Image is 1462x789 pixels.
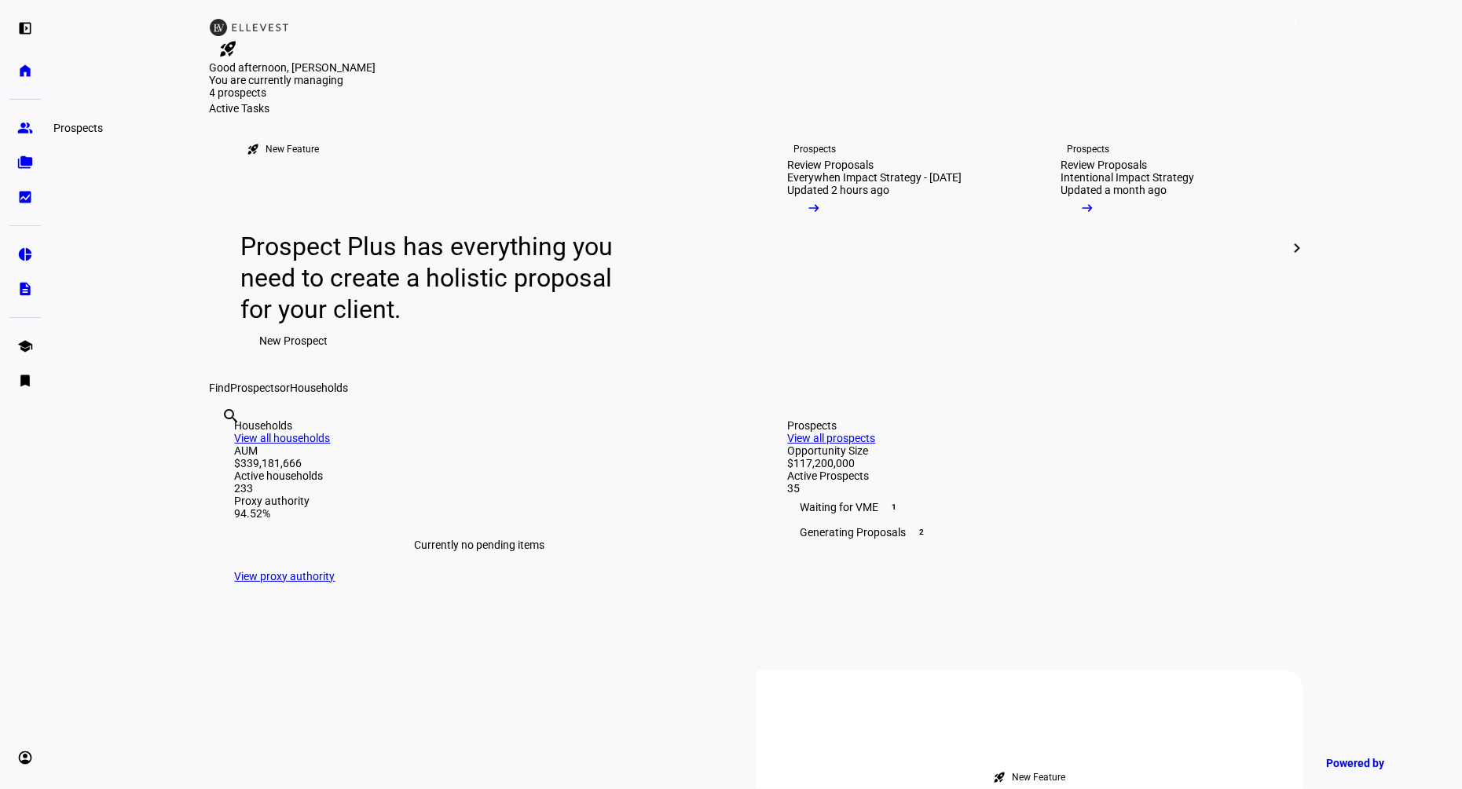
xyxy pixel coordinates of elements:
div: Prospects [794,143,837,155]
div: Active Tasks [210,102,1303,115]
div: Households [235,419,725,432]
eth-mat-symbol: bookmark [17,373,33,389]
div: Everywhen Impact Strategy - [DATE] [788,171,962,184]
div: 94.52% [235,507,725,520]
eth-mat-symbol: bid_landscape [17,189,33,205]
div: $117,200,000 [788,457,1278,469]
a: View all prospects [788,432,876,444]
div: Updated 2 hours ago [788,184,890,196]
span: New Prospect [260,325,328,356]
span: 1 [889,501,901,513]
div: Proxy authority [235,495,725,507]
a: View all households [235,432,331,444]
div: Prospects [47,119,109,137]
a: ProspectsReview ProposalsIntentional Impact StrategyUpdated a month ago [1036,115,1297,382]
eth-mat-symbol: folder_copy [17,155,33,170]
div: New Feature [1013,771,1066,784]
input: Enter name of prospect or household [222,428,225,447]
eth-mat-symbol: description [17,281,33,297]
a: View proxy authority [235,570,335,583]
mat-icon: search [222,407,241,426]
div: 4 prospects [210,86,367,99]
mat-icon: rocket_launch [247,143,260,155]
button: New Prospect [241,325,347,356]
div: Updated a month ago [1061,184,1167,196]
div: Intentional Impact Strategy [1061,171,1195,184]
span: Prospects [231,382,280,394]
a: group [9,112,41,144]
a: description [9,273,41,305]
div: New Feature [266,143,320,155]
div: 233 [235,482,725,495]
a: pie_chart [9,239,41,270]
div: Currently no pending items [235,520,725,570]
mat-icon: arrow_right_alt [1080,200,1096,216]
eth-mat-symbol: account_circle [17,750,33,765]
eth-mat-symbol: group [17,120,33,136]
eth-mat-symbol: home [17,63,33,79]
eth-mat-symbol: pie_chart [17,247,33,262]
mat-icon: chevron_right [1288,239,1306,258]
span: 2 [916,526,929,539]
div: Review Proposals [1061,159,1148,171]
a: bid_landscape [9,181,41,213]
div: Find or [210,382,1303,394]
div: Opportunity Size [788,444,1278,457]
span: You are currently managing [210,74,344,86]
a: home [9,55,41,86]
eth-mat-symbol: left_panel_open [17,20,33,36]
div: Prospects [788,419,1278,432]
div: Prospect Plus has everything you need to create a holistic proposal for your client. [241,231,628,325]
div: $339,181,666 [235,457,725,469]
mat-icon: rocket_launch [219,39,238,58]
div: Prospects [1068,143,1110,155]
mat-icon: rocket_launch [994,771,1006,784]
div: Review Proposals [788,159,874,171]
span: Households [291,382,349,394]
div: Waiting for VME [788,495,1278,520]
mat-icon: arrow_right_alt [807,200,823,216]
div: Active households [235,469,725,482]
a: folder_copy [9,147,41,178]
span: 1 [1288,16,1301,28]
div: Good afternoon, [PERSON_NAME] [210,61,1303,74]
a: Powered by [1318,748,1438,777]
eth-mat-symbol: school [17,338,33,354]
div: Generating Proposals [788,520,1278,545]
div: AUM [235,444,725,457]
a: ProspectsReview ProposalsEverywhen Impact Strategy - [DATE]Updated 2 hours ago [763,115,1024,382]
div: 35 [788,482,1278,495]
div: Active Prospects [788,469,1278,482]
